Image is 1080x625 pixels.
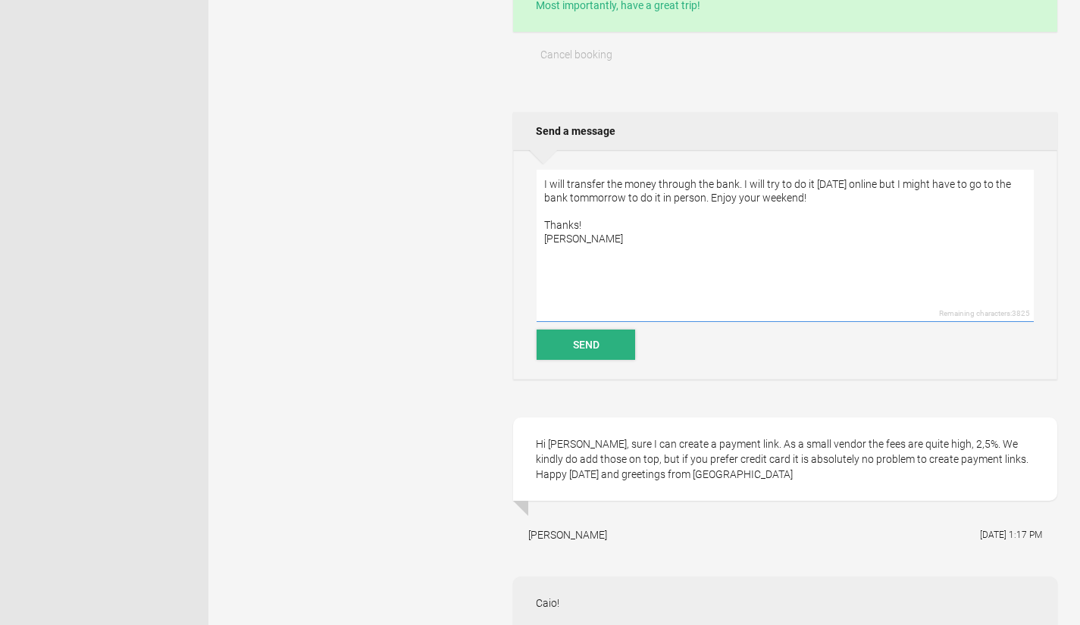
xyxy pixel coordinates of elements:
[528,527,607,542] div: [PERSON_NAME]
[537,330,635,360] button: Send
[513,112,1057,150] h2: Send a message
[513,39,639,70] button: Cancel booking
[540,48,612,61] span: Cancel booking
[980,530,1042,540] flynt-date-display: [DATE] 1:17 PM
[513,417,1057,501] div: Hi [PERSON_NAME], sure I can create a payment link. As a small vendor the fees are quite high, 2,...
